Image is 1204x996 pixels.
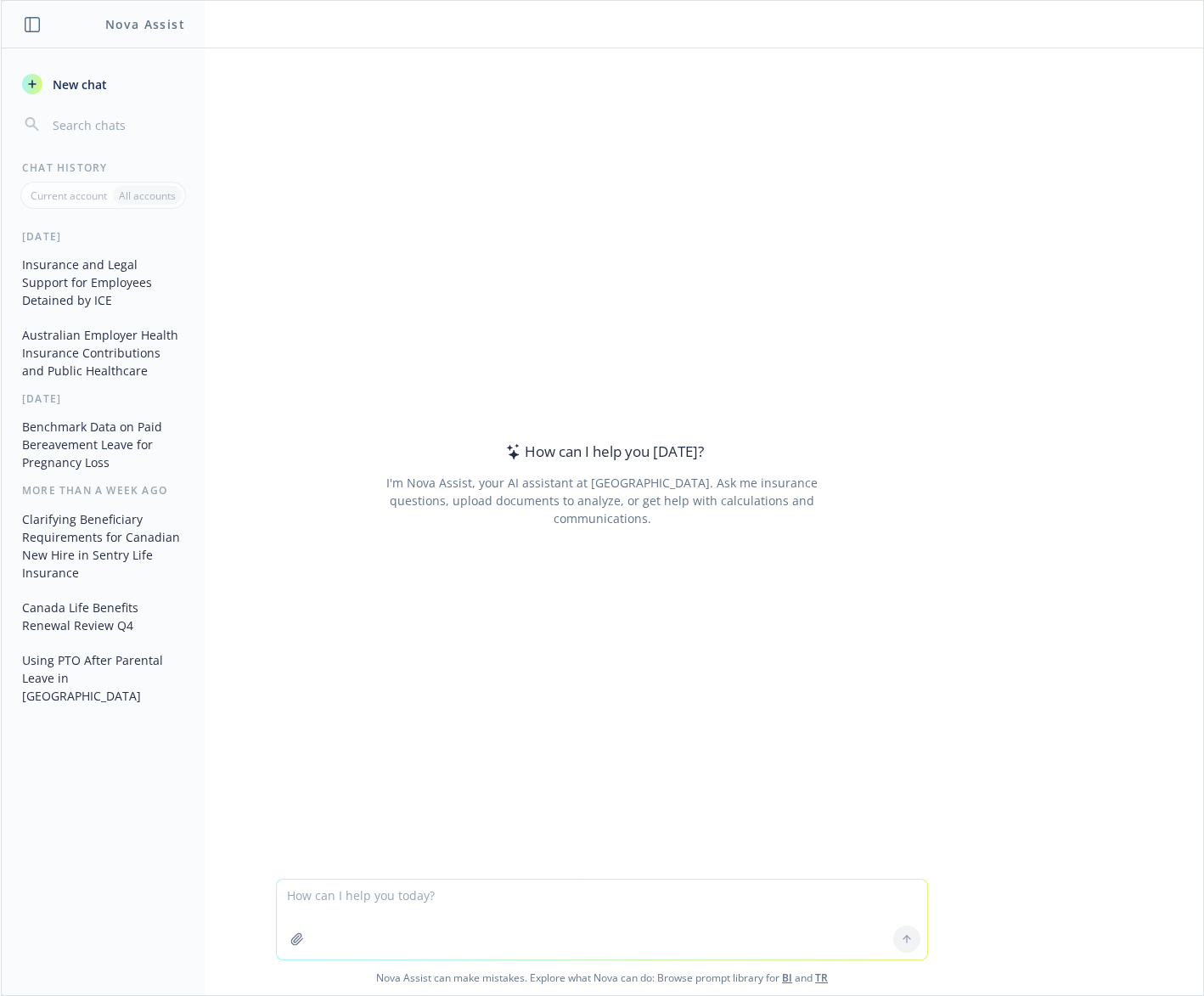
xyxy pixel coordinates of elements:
h1: Nova Assist [105,15,185,33]
div: [DATE] [2,391,205,406]
a: BI [782,971,792,985]
div: [DATE] [2,229,205,244]
div: I'm Nova Assist, your AI assistant at [GEOGRAPHIC_DATA]. Ask me insurance questions, upload docum... [363,474,841,527]
button: Clarifying Beneficiary Requirements for Canadian New Hire in Sentry Life Insurance [15,505,191,587]
button: Insurance and Legal Support for Employees Detained by ICE [15,250,191,314]
button: New chat [15,69,191,99]
span: Nova Assist can make mistakes. Explore what Nova can do: Browse prompt library for and [8,960,1196,995]
p: All accounts [119,189,176,203]
button: Benchmark Data on Paid Bereavement Leave for Pregnancy Loss [15,413,191,476]
p: Current account [31,189,107,203]
div: Chat History [2,160,205,175]
div: How can I help you [DATE]? [501,441,704,463]
a: TR [815,971,828,985]
div: More than a week ago [2,483,205,498]
input: Search chats [49,113,184,137]
button: Australian Employer Health Insurance Contributions and Public Healthcare [15,321,191,385]
button: Canada Life Benefits Renewal Review Q4 [15,594,191,639]
span: New chat [49,76,107,93]
button: Using PTO After Parental Leave in [GEOGRAPHIC_DATA] [15,646,191,710]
